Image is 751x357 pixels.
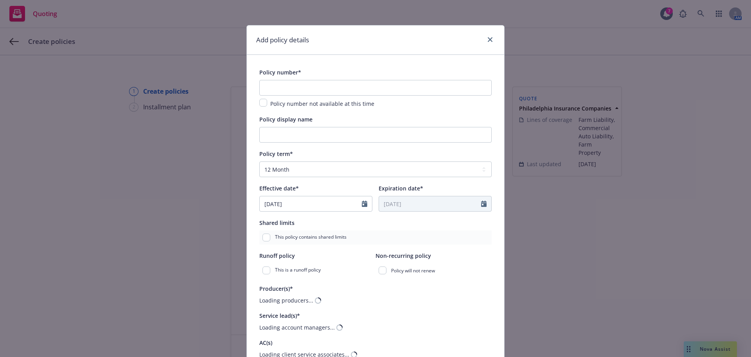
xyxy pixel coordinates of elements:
[485,35,495,44] a: close
[259,116,313,123] span: Policy display name
[259,339,272,346] span: AC(s)
[379,196,481,211] input: MM/DD/YYYY
[259,219,295,227] span: Shared limits
[379,185,423,192] span: Expiration date*
[259,296,313,304] div: Loading producers...
[259,285,293,292] span: Producer(s)*
[256,35,309,45] h1: Add policy details
[259,230,492,245] div: This policy contains shared limits
[259,263,375,277] div: This is a runoff policy
[260,196,362,211] input: MM/DD/YYYY
[259,185,299,192] span: Effective date*
[270,100,374,107] span: Policy number not available at this time
[259,312,300,319] span: Service lead(s)*
[375,263,492,277] div: Policy will not renew
[259,252,295,259] span: Runoff policy
[375,252,431,259] span: Non-recurring policy
[259,69,301,76] span: Policy number*
[481,201,487,207] svg: Calendar
[259,323,335,332] div: Loading account managers...
[362,201,367,207] svg: Calendar
[259,150,293,158] span: Policy term*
